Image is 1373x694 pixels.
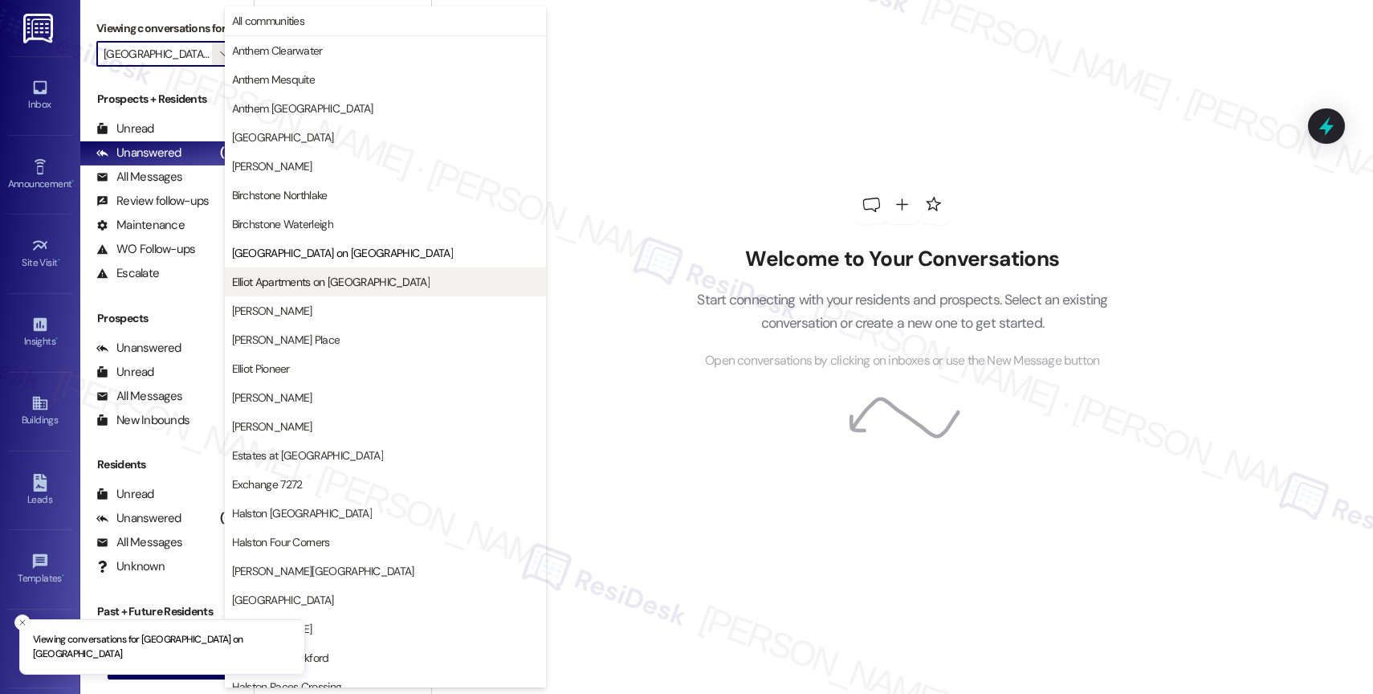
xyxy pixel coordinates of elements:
span: [PERSON_NAME] Place [232,332,340,348]
a: Account [8,627,72,670]
span: Halston Four Corners [232,534,330,550]
span: All communities [232,13,305,29]
span: Anthem Clearwater [232,43,323,59]
a: Insights • [8,311,72,354]
button: Close toast [14,614,31,631]
span: [PERSON_NAME] [232,418,312,435]
span: [PERSON_NAME] [232,303,312,319]
span: [GEOGRAPHIC_DATA] [232,129,334,145]
span: [PERSON_NAME] [232,390,312,406]
div: All Messages [96,388,182,405]
div: Prospects [80,310,254,327]
span: • [55,333,58,345]
span: Exchange 7272 [232,476,303,492]
i:  [220,47,229,60]
div: Unanswered [96,510,181,527]
div: New Inbounds [96,412,189,429]
span: Anthem [GEOGRAPHIC_DATA] [232,100,373,116]
span: Anthem Mesquite [232,71,316,88]
div: (348) [216,141,253,165]
span: [PERSON_NAME][GEOGRAPHIC_DATA] [232,563,414,579]
label: Viewing conversations for [96,16,238,41]
div: (343) [216,506,253,531]
div: Escalate [96,265,159,282]
div: Unread [96,120,154,137]
span: • [71,176,74,187]
span: Birchstone Waterleigh [232,216,333,232]
div: All Messages [96,169,182,186]
span: [GEOGRAPHIC_DATA] [232,592,334,608]
img: ResiDesk Logo [23,14,56,43]
a: Inbox [8,74,72,117]
div: Unread [96,364,154,381]
p: Start connecting with your residents and prospects. Select an existing conversation or create a n... [673,288,1132,334]
span: Open conversations by clicking on inboxes or use the New Message button [705,351,1099,371]
p: Viewing conversations for [GEOGRAPHIC_DATA] on [GEOGRAPHIC_DATA] [33,633,291,661]
div: Unread [96,486,154,503]
div: Unanswered [96,340,181,357]
a: Templates • [8,548,72,591]
a: Site Visit • [8,232,72,276]
div: Unanswered [96,145,181,161]
input: All communities [104,41,212,67]
div: Prospects + Residents [80,91,254,108]
div: All Messages [96,534,182,551]
a: Buildings [8,390,72,433]
span: Elliot Pioneer [232,361,290,377]
h2: Welcome to Your Conversations [673,247,1132,272]
div: Maintenance [96,217,185,234]
div: WO Follow-ups [96,241,195,258]
span: Birchstone Northlake [232,187,328,203]
span: • [62,570,64,582]
span: Estates at [GEOGRAPHIC_DATA] [232,447,383,463]
span: • [58,255,60,266]
div: Review follow-ups [96,193,209,210]
div: Residents [80,456,254,473]
div: Unknown [96,558,165,575]
a: Leads [8,469,72,512]
div: Past + Future Residents [80,603,254,620]
span: Halston [GEOGRAPHIC_DATA] [232,505,373,521]
span: [GEOGRAPHIC_DATA] on [GEOGRAPHIC_DATA] [232,245,453,261]
span: [PERSON_NAME] [232,158,312,174]
span: Elliot Apartments on [GEOGRAPHIC_DATA] [232,274,430,290]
